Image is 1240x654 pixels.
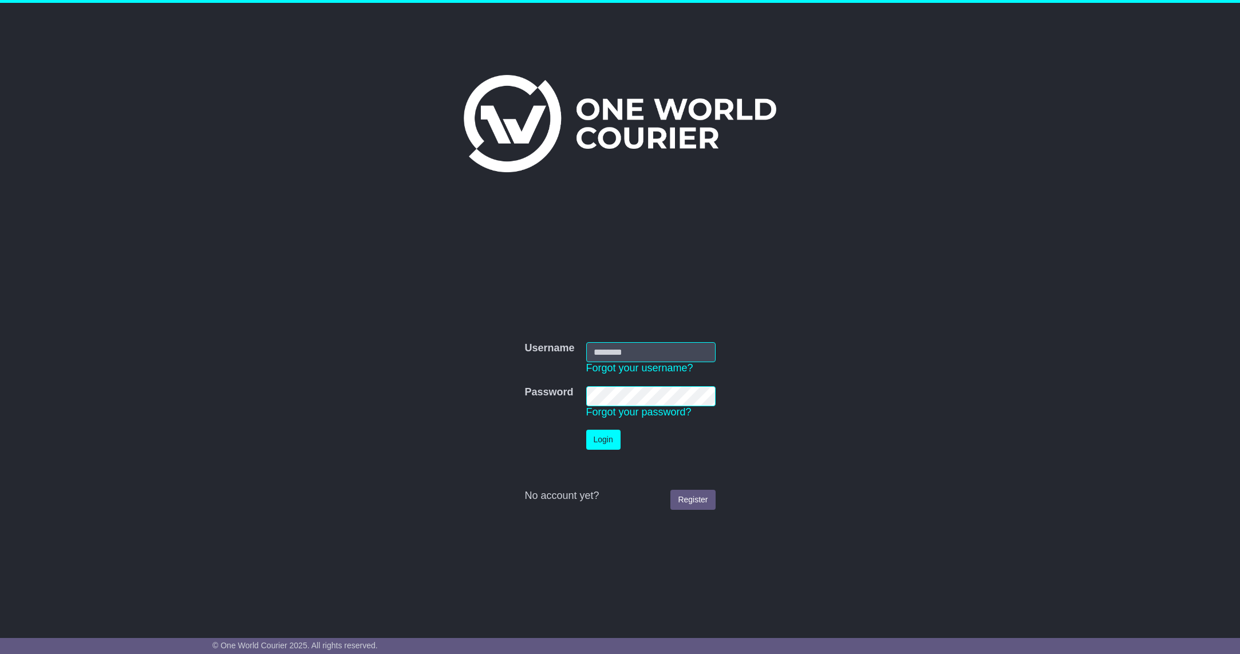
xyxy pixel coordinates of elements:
[586,430,621,450] button: Login
[586,406,692,418] a: Forgot your password?
[212,641,378,650] span: © One World Courier 2025. All rights reserved.
[670,490,715,510] a: Register
[464,75,776,172] img: One World
[586,362,693,374] a: Forgot your username?
[524,386,573,399] label: Password
[524,490,715,502] div: No account yet?
[524,342,574,355] label: Username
